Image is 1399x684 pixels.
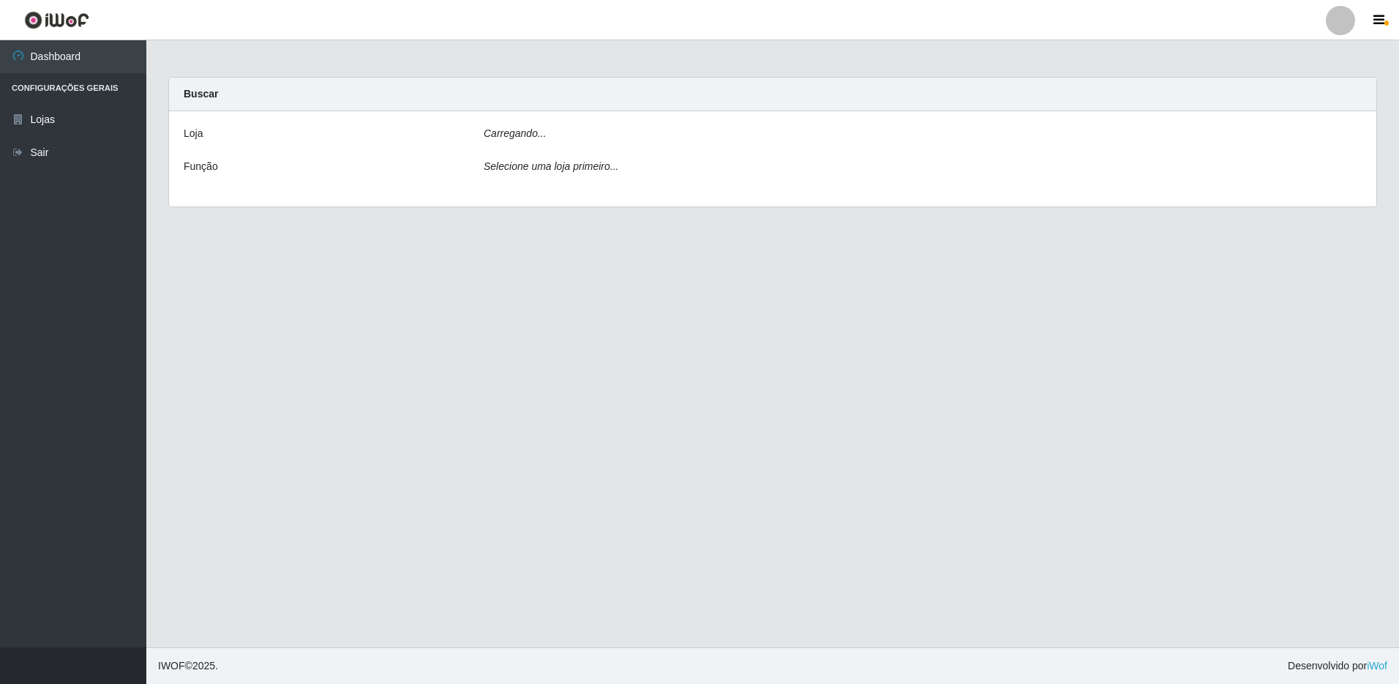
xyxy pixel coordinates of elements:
span: © 2025 . [158,658,218,674]
span: Desenvolvido por [1288,658,1387,674]
label: Loja [184,126,203,141]
i: Carregando... [484,127,547,139]
i: Selecione uma loja primeiro... [484,160,618,172]
strong: Buscar [184,88,218,100]
label: Função [184,159,218,174]
img: CoreUI Logo [24,11,89,29]
span: IWOF [158,660,185,672]
a: iWof [1367,660,1387,672]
